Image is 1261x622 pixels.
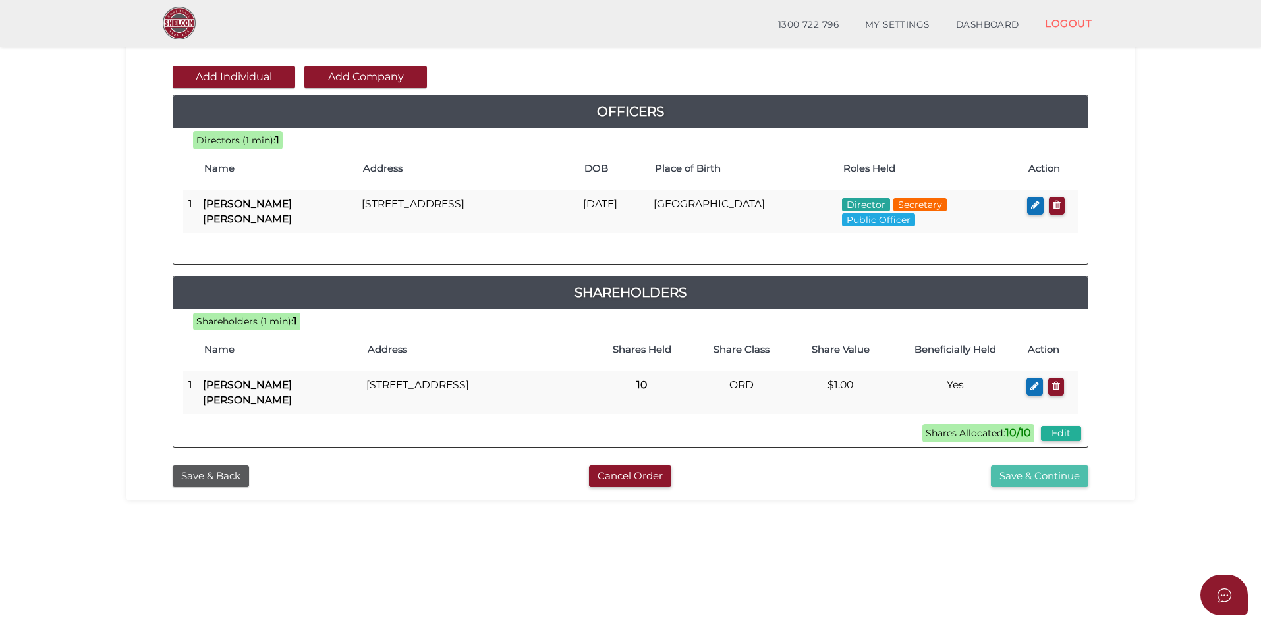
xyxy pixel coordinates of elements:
b: 10 [636,378,647,391]
td: [STREET_ADDRESS] [356,190,578,233]
span: Director [842,198,890,211]
td: [STREET_ADDRESS] [361,371,592,414]
h4: Action [1028,163,1071,174]
td: 1 [183,371,198,414]
button: Edit [1041,426,1081,441]
span: Secretary [893,198,947,211]
span: Shares Allocated: [922,424,1034,442]
button: Save & Back [173,465,249,487]
h4: Name [204,344,354,355]
button: Add Individual [173,66,295,88]
h4: Roles Held [843,163,1015,174]
button: Add Company [304,66,427,88]
b: 1 [275,134,279,146]
a: Officers [173,101,1088,122]
h4: Beneficially Held [897,344,1015,355]
b: 1 [293,315,297,327]
td: [GEOGRAPHIC_DATA] [648,190,837,233]
span: Directors (1 min): [196,134,275,146]
a: Shareholders [173,282,1088,303]
b: 10/10 [1005,427,1031,439]
h4: DOB [584,163,642,174]
button: Cancel Order [589,465,671,487]
h4: Action [1028,344,1071,355]
td: Yes [890,371,1021,414]
h4: Place of Birth [655,163,831,174]
b: [PERSON_NAME] [PERSON_NAME] [203,197,292,224]
td: 1 [183,190,198,233]
a: DASHBOARD [943,12,1032,38]
td: [DATE] [578,190,648,233]
a: 1300 722 796 [765,12,852,38]
span: Shareholders (1 min): [196,315,293,327]
h4: Shares Held [598,344,685,355]
span: Public Officer [842,213,915,226]
a: MY SETTINGS [852,12,943,38]
h4: Share Value [798,344,883,355]
button: Open asap [1200,575,1248,615]
td: $1.00 [791,371,890,414]
td: ORD [692,371,791,414]
button: Save & Continue [991,465,1088,487]
h4: Share Class [698,344,784,355]
b: [PERSON_NAME] [PERSON_NAME] [203,378,292,405]
h4: Address [368,344,585,355]
h4: Name [204,163,350,174]
a: LOGOUT [1032,10,1105,37]
h4: Address [363,163,571,174]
